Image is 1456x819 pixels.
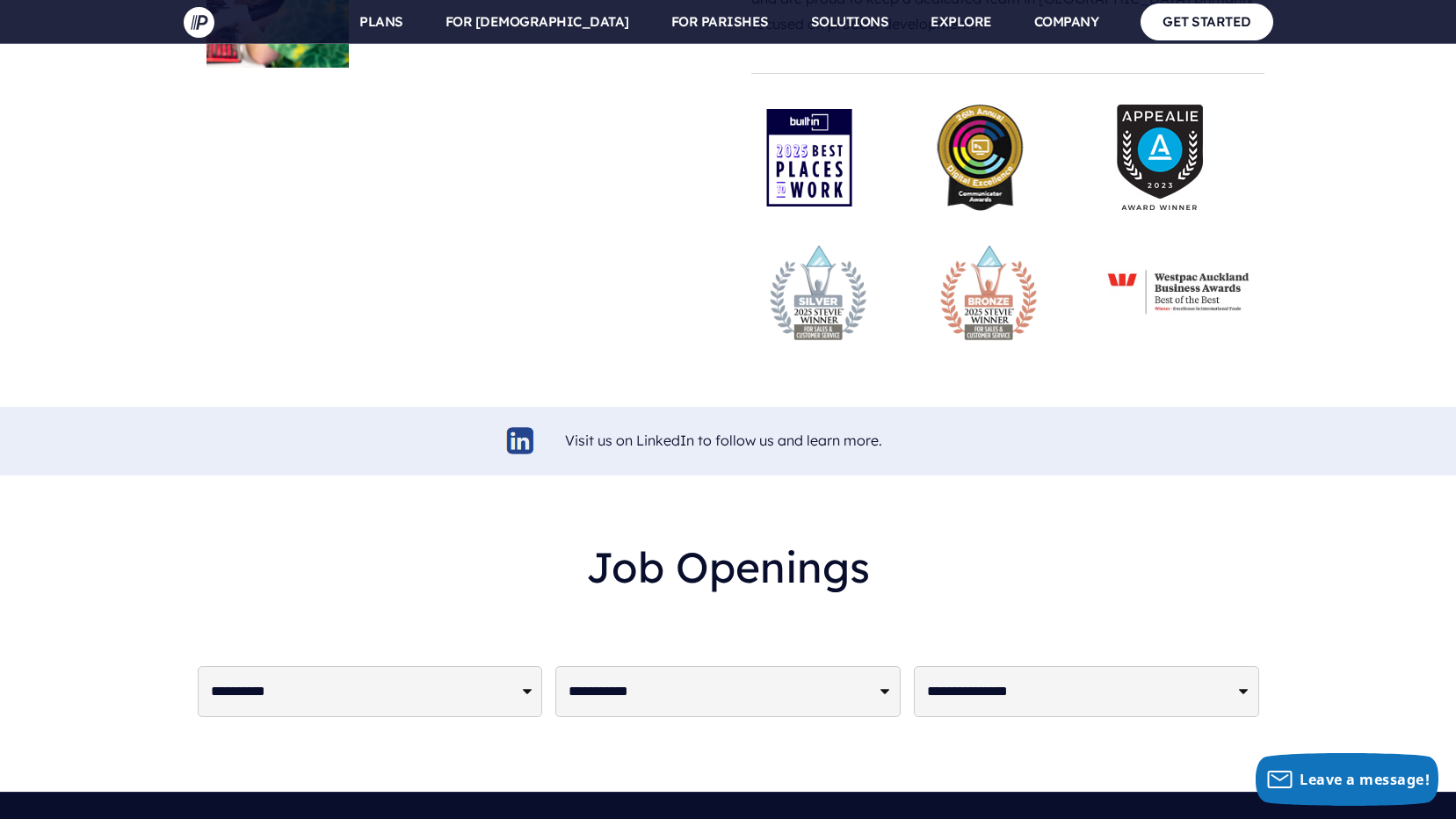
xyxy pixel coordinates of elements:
[765,109,853,207] img: award-badge-2025
[1256,753,1438,806] button: Leave a message!
[565,431,882,449] a: Visit us on LinkedIn to follow us and learn more.
[1300,770,1430,789] span: Leave a message!
[1107,105,1213,210] img: Appealie-logo-2023
[936,240,1041,345] img: stevie-bronze
[504,424,537,457] img: linkedin-logo
[1141,4,1273,40] a: GET STARTED
[936,104,1025,212] img: pp_press_awards-1
[1107,268,1250,316] img: WABA-2022.jpg
[765,240,871,345] img: stevie-silver
[198,528,1259,606] h2: Job Openings
[206,96,350,234] img: Screenshot 2024-07-26 at 1.51.14 PM
[377,52,691,281] img: Screenshot 2024-07-26 at 1.51.33 PM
